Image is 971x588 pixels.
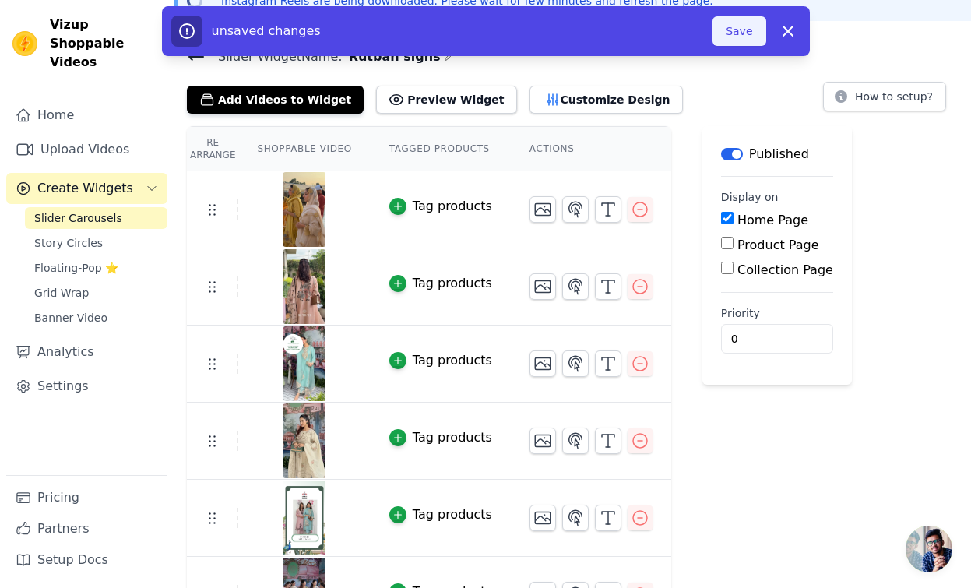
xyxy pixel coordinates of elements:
a: Floating-Pop ⭐ [25,257,167,279]
div: Tag products [413,197,492,216]
img: reel-preview-vc7jbb-nx.myshopify.com-3712743421421670058_5556153714.jpeg [283,481,326,555]
label: Collection Page [737,262,833,277]
img: reel-preview-vc7jbb-nx.myshopify.com-3710542377401824023_10576703802.jpeg [283,172,326,247]
legend: Display on [721,189,779,205]
button: Create Widgets [6,173,167,204]
label: Priority [721,305,833,321]
a: Slider Carousels [25,207,167,229]
button: Change Thumbnail [529,196,556,223]
div: Edit Name [444,46,456,67]
button: Change Thumbnail [529,428,556,454]
th: Re Arrange [187,127,238,171]
button: Add Videos to Widget [187,86,364,114]
button: How to setup? [823,82,946,111]
a: Pricing [6,482,167,513]
img: reel-preview-vc7jbb-nx.myshopify.com-3710568978675002459_46806681070.jpeg [283,326,326,401]
span: Create Widgets [37,179,133,198]
button: Change Thumbnail [529,273,556,300]
a: Story Circles [25,232,167,254]
span: Grid Wrap [34,285,89,301]
a: Home [6,100,167,131]
th: Tagged Products [371,127,511,171]
p: Published [749,145,809,164]
th: Actions [511,127,671,171]
a: Setup Docs [6,544,167,576]
label: Product Page [737,238,819,252]
a: Upload Videos [6,134,167,165]
div: Tag products [413,505,492,524]
label: Home Page [737,213,808,227]
div: Tag products [413,428,492,447]
div: Tag products [413,274,492,293]
img: reel-preview-vc7jbb-nx.myshopify.com-3711943027398372020_10576703802.jpeg [283,403,326,478]
div: Open chat [906,526,952,572]
button: Tag products [389,197,492,216]
span: Slider Widget Name: [206,48,343,66]
span: unsaved changes [212,23,321,38]
a: Settings [6,371,167,402]
a: How to setup? [823,93,946,107]
button: Change Thumbnail [529,505,556,531]
button: Tag products [389,428,492,447]
button: Save [712,16,765,46]
span: Rutbah signs [343,48,441,66]
button: Tag products [389,505,492,524]
span: Story Circles [34,235,103,251]
span: Floating-Pop ⭐ [34,260,118,276]
a: Grid Wrap [25,282,167,304]
button: Customize Design [529,86,683,114]
th: Shoppable Video [238,127,370,171]
button: Preview Widget [376,86,516,114]
span: Banner Video [34,310,107,326]
a: Partners [6,513,167,544]
div: Tag products [413,351,492,370]
a: Analytics [6,336,167,368]
button: Change Thumbnail [529,350,556,377]
button: Tag products [389,351,492,370]
a: Banner Video [25,307,167,329]
img: reel-preview-vc7jbb-nx.myshopify.com-3709651510554088992_10576703802.jpeg [283,249,326,324]
button: Tag products [389,274,492,293]
span: Slider Carousels [34,210,122,226]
